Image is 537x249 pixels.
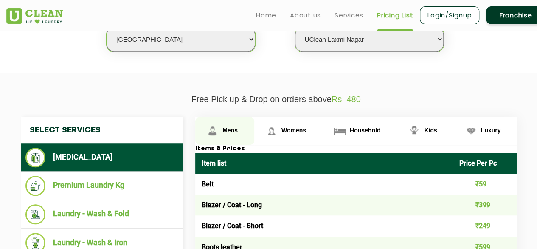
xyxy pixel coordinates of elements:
[377,10,413,20] a: Pricing List
[25,176,178,196] li: Premium Laundry Kg
[332,94,361,104] span: Rs. 480
[25,176,45,196] img: Premium Laundry Kg
[424,127,437,134] span: Kids
[25,204,45,224] img: Laundry - Wash & Fold
[420,6,479,24] a: Login/Signup
[453,195,517,215] td: ₹399
[205,123,220,138] img: Mens
[21,117,183,143] h4: Select Services
[195,153,453,174] th: Item list
[195,145,517,153] h3: Items & Prices
[195,215,453,236] td: Blazer / Coat - Short
[281,127,306,134] span: Womens
[25,148,178,167] li: [MEDICAL_DATA]
[290,10,321,20] a: About us
[25,204,178,224] li: Laundry - Wash & Fold
[222,127,238,134] span: Mens
[464,123,478,138] img: Luxury
[332,123,347,138] img: Household
[453,174,517,195] td: ₹59
[256,10,276,20] a: Home
[25,148,45,167] img: Dry Cleaning
[481,127,501,134] span: Luxury
[407,123,422,138] img: Kids
[195,195,453,215] td: Blazer / Coat - Long
[453,153,517,174] th: Price Per Pc
[335,10,363,20] a: Services
[350,127,380,134] span: Household
[453,215,517,236] td: ₹249
[195,174,453,195] td: Belt
[264,123,279,138] img: Womens
[6,8,63,24] img: UClean Laundry and Dry Cleaning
